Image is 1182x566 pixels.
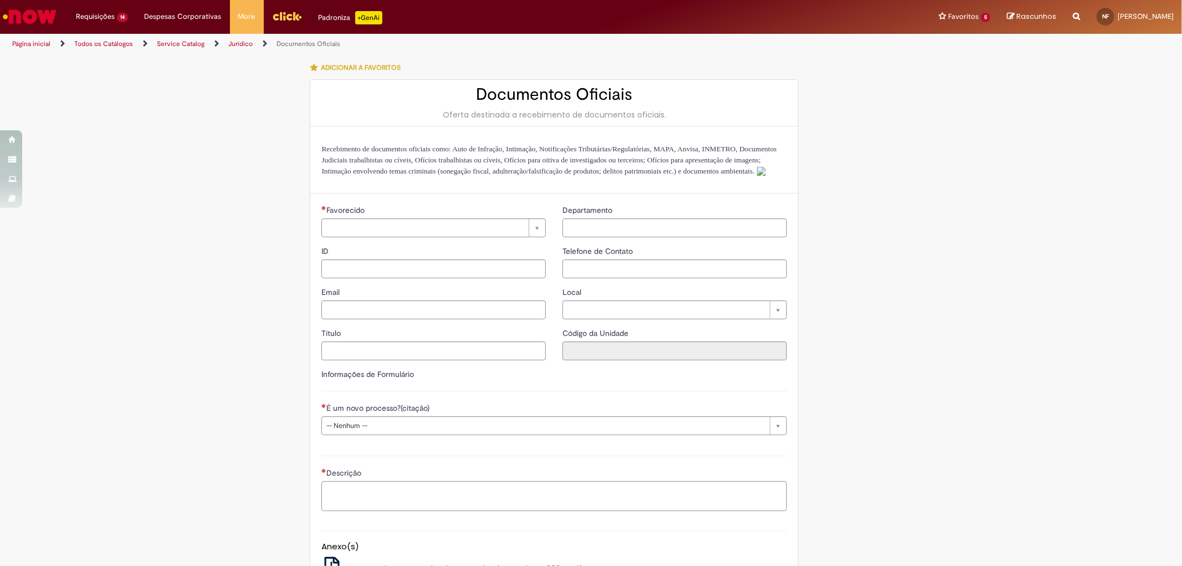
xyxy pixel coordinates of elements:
[326,468,364,478] span: Descrição
[948,11,979,22] span: Favoritos
[145,11,222,22] span: Despesas Corporativas
[321,206,326,210] span: Necessários
[319,11,382,24] div: Padroniza
[321,542,787,552] h5: Anexo(s)
[562,205,615,215] span: Departamento
[562,218,787,237] input: Departamento
[321,369,414,379] label: Informações de Formulário
[117,13,128,22] span: 14
[326,205,367,215] span: Necessários - Favorecido
[157,39,204,48] a: Service Catalog
[74,39,133,48] a: Todos os Catálogos
[562,259,787,278] input: Telefone de Contato
[562,246,635,256] span: Telefone de Contato
[277,39,340,48] a: Documentos Oficiais
[321,63,401,72] span: Adicionar a Favoritos
[355,11,382,24] p: +GenAi
[1016,11,1056,22] span: Rascunhos
[326,403,432,413] span: É um novo processo?(citação)
[981,13,990,22] span: 5
[321,341,546,360] input: Título
[321,468,326,473] span: Necessários
[562,287,584,297] span: Local
[8,34,780,54] ul: Trilhas de página
[310,56,407,79] button: Adicionar a Favoritos
[12,39,50,48] a: Página inicial
[562,328,631,338] span: Somente leitura - Código da Unidade
[321,218,546,237] a: Limpar campo Favorecido
[321,300,546,319] input: Email
[1118,12,1174,21] span: [PERSON_NAME]
[321,85,787,104] h2: Documentos Oficiais
[321,328,343,338] span: Título
[321,287,342,297] span: Email
[326,417,764,435] span: -- Nenhum --
[562,328,631,339] label: Somente leitura - Código da Unidade
[272,8,302,24] img: click_logo_yellow_360x200.png
[321,404,326,408] span: Necessários
[562,300,787,319] a: Limpar campo Local
[1102,13,1109,20] span: NF
[321,109,787,120] div: Oferta destinada a recebimento de documentos oficiais.
[238,11,255,22] span: More
[562,341,787,360] input: Código da Unidade
[1,6,58,28] img: ServiceNow
[321,259,546,278] input: ID
[321,481,787,511] textarea: Descrição
[321,145,776,175] span: Recebimento de documentos oficiais como: Auto de Infração, Intimação, Notificações Tributárias/Re...
[321,246,331,256] span: ID
[1007,12,1056,22] a: Rascunhos
[757,167,766,176] img: sys_attachment.do
[76,11,115,22] span: Requisições
[228,39,253,48] a: Jurídico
